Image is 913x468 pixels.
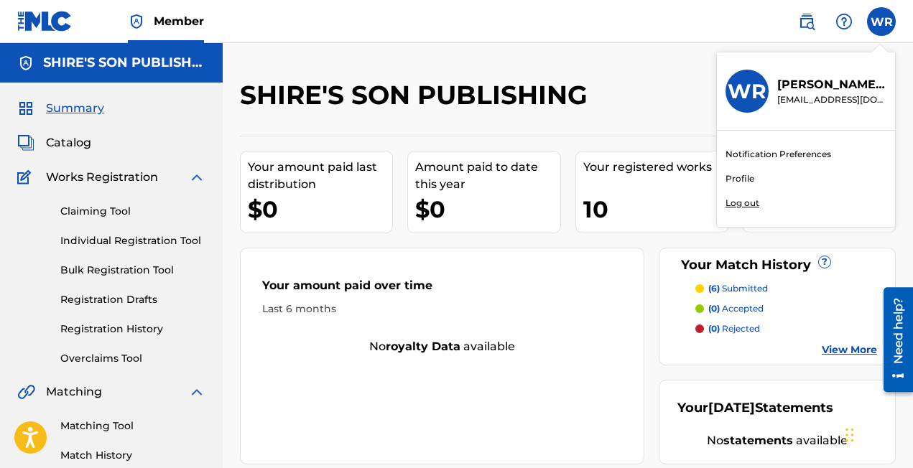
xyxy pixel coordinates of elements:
[17,134,91,151] a: CatalogCatalog
[17,100,34,117] img: Summary
[873,281,913,397] iframe: Resource Center
[726,197,759,210] p: Log out
[708,322,760,335] p: rejected
[798,13,815,30] img: search
[708,302,764,315] p: accepted
[822,342,877,357] a: View More
[188,169,205,186] img: expand
[60,263,205,278] a: Bulk Registration Tool
[17,11,73,32] img: MLC Logo
[708,303,720,314] span: (0)
[17,134,34,151] img: Catalog
[241,338,644,355] div: No available
[777,76,886,93] p: William Rediske
[845,413,854,457] div: Drag
[46,383,102,401] span: Matching
[43,55,205,71] h5: SHIRE'S SON PUBLISHING
[726,148,831,161] a: Notification Preferences
[386,340,460,353] strong: royalty data
[60,322,205,337] a: Registration History
[46,100,104,117] span: Summary
[867,7,896,36] div: User Menu
[708,282,768,295] p: submitted
[723,434,793,447] strong: statements
[792,7,821,36] a: Public Search
[728,79,766,104] h3: WR
[708,283,720,294] span: (6)
[240,79,595,111] h2: SHIRE'S SON PUBLISHING
[708,400,755,416] span: [DATE]
[188,383,205,401] img: expand
[583,159,728,176] div: Your registered works
[248,193,392,225] div: $0
[583,193,728,225] div: 10
[17,383,35,401] img: Matching
[695,282,877,295] a: (6) submitted
[262,301,622,317] div: Last 6 months
[46,169,158,186] span: Works Registration
[677,398,833,418] div: Your Statements
[17,100,104,117] a: SummarySummary
[695,322,877,335] a: (0) rejected
[415,159,560,193] div: Amount paid to date this year
[708,323,720,334] span: (0)
[60,204,205,219] a: Claiming Tool
[60,448,205,463] a: Match History
[60,233,205,248] a: Individual Registration Tool
[60,292,205,307] a: Registration Drafts
[830,7,858,36] div: Help
[677,432,877,449] div: No available
[415,193,560,225] div: $0
[128,13,145,30] img: Top Rightsholder
[819,256,830,268] span: ?
[46,134,91,151] span: Catalog
[835,13,853,30] img: help
[248,159,392,193] div: Your amount paid last distribution
[726,172,754,185] a: Profile
[60,418,205,434] a: Matching Tool
[17,169,36,186] img: Works Registration
[60,351,205,366] a: Overclaims Tool
[777,93,886,106] p: kaiboymusic@gmail.com
[262,277,622,301] div: Your amount paid over time
[841,399,913,468] iframe: Chat Widget
[695,302,877,315] a: (0) accepted
[17,55,34,72] img: Accounts
[677,256,877,275] div: Your Match History
[154,13,204,29] span: Member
